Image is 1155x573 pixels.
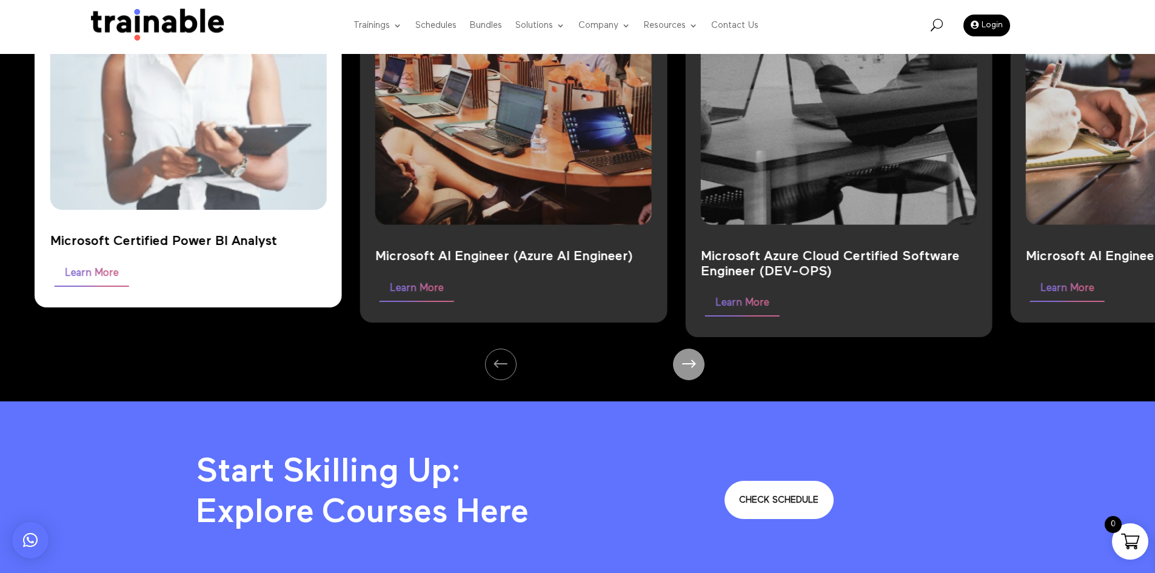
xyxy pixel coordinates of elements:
[711,2,758,50] a: Contact Us
[375,249,652,264] p: Microsoft AI Engineer (Azure AI Engineer)
[54,262,129,286] a: Learn More
[1030,277,1105,301] a: Learn More
[963,15,1010,36] a: Login
[50,234,326,249] div: Microsoft Certified Power BI Analyst
[671,346,707,383] div: Next slide
[931,19,943,31] span: U
[415,2,457,50] a: Schedules
[701,249,977,278] div: Microsoft Azure Cloud Certified Software Engineer (DEV-OPS)
[353,2,402,50] a: Trainings
[705,292,780,315] a: Learn More
[578,2,631,50] a: Company
[1105,516,1122,533] span: 0
[483,346,519,383] div: Previous slide
[725,481,834,519] a: CHECK SCHEDULE
[380,277,454,301] a: Learn More
[470,2,502,50] a: Bundles
[644,2,698,50] a: Resources
[196,452,557,540] h2: Start Skilling Up: Explore Courses Here
[515,2,565,50] a: Solutions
